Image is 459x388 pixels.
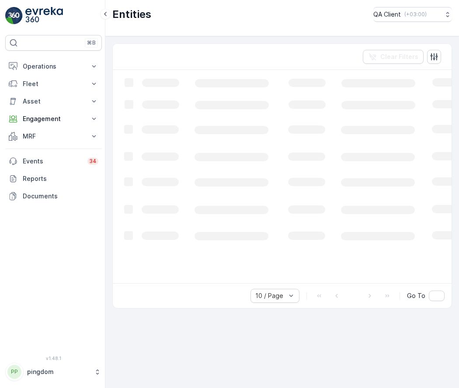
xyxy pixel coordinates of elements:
[23,114,84,123] p: Engagement
[5,75,102,93] button: Fleet
[27,367,90,376] p: pingdom
[23,132,84,141] p: MRF
[5,356,102,361] span: v 1.48.1
[380,52,418,61] p: Clear Filters
[25,7,63,24] img: logo_light-DOdMpM7g.png
[112,7,151,21] p: Entities
[5,58,102,75] button: Operations
[7,365,21,379] div: PP
[5,128,102,145] button: MRF
[5,363,102,381] button: PPpingdom
[404,11,427,18] p: ( +03:00 )
[5,110,102,128] button: Engagement
[373,7,452,22] button: QA Client(+03:00)
[23,80,84,88] p: Fleet
[373,10,401,19] p: QA Client
[5,187,102,205] a: Documents
[407,291,425,300] span: Go To
[363,50,424,64] button: Clear Filters
[89,158,97,165] p: 34
[5,152,102,170] a: Events34
[5,93,102,110] button: Asset
[23,62,84,71] p: Operations
[23,192,98,201] p: Documents
[87,39,96,46] p: ⌘B
[23,97,84,106] p: Asset
[23,157,82,166] p: Events
[23,174,98,183] p: Reports
[5,7,23,24] img: logo
[5,170,102,187] a: Reports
